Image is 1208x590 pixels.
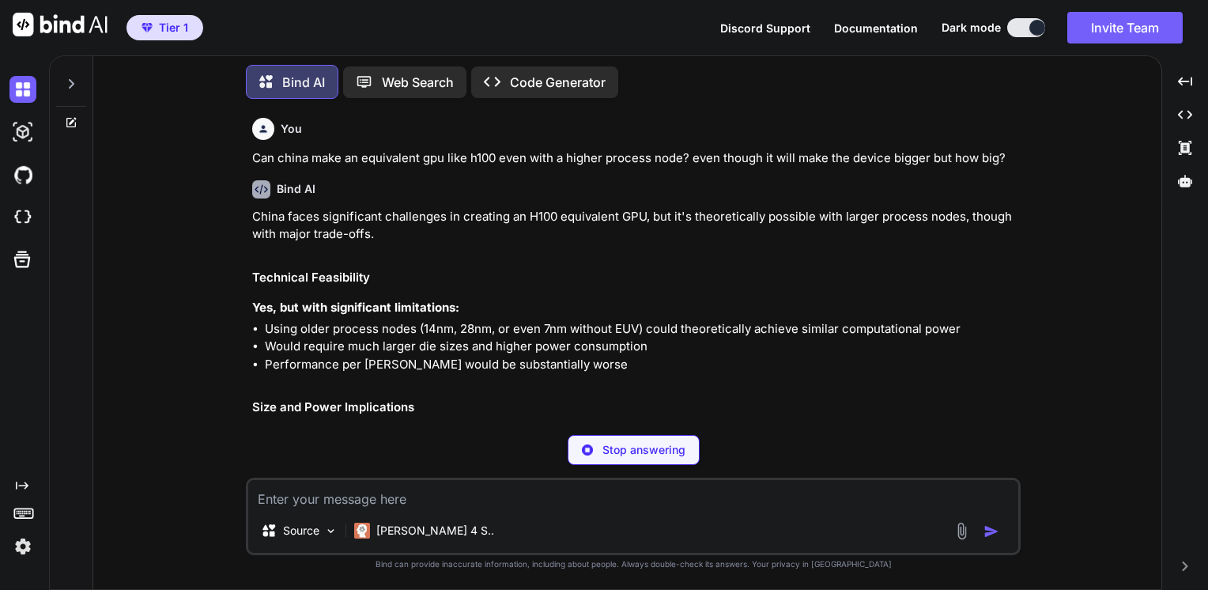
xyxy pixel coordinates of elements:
img: Bind AI [13,13,108,36]
strong: Yes, but with significant limitations: [252,300,459,315]
p: Bind can provide inaccurate information, including about people. Always double-check its answers.... [246,558,1021,570]
p: Can china make an equivalent gpu like h100 even with a higher process node? even though it will m... [252,149,1017,168]
img: settings [9,533,36,560]
p: Bind AI [282,73,325,92]
img: cloudideIcon [9,204,36,231]
button: Discord Support [720,20,810,36]
button: premiumTier 1 [126,15,203,40]
h2: Technical Feasibility [252,269,1017,287]
p: Stop answering [602,442,685,458]
span: Dark mode [942,20,1001,36]
button: Invite Team [1067,12,1183,43]
img: premium [142,23,153,32]
h6: You [281,121,302,137]
li: Would require much larger die sizes and higher power consumption [265,338,1017,356]
span: Discord Support [720,21,810,35]
button: Documentation [834,20,918,36]
li: Performance per [PERSON_NAME] would be substantially worse [265,356,1017,374]
img: Claude 4 Sonnet [354,523,370,539]
img: githubDark [9,161,36,188]
p: China faces significant challenges in creating an H100 equivalent GPU, but it's theoretically pos... [252,208,1017,244]
li: Using older process nodes (14nm, 28nm, or even 7nm without EUV) could theoretically achieve simil... [265,320,1017,338]
span: Tier 1 [159,20,188,36]
span: Documentation [834,21,918,35]
img: Pick Models [324,524,338,538]
img: darkAi-studio [9,119,36,146]
p: Web Search [382,73,454,92]
p: Code Generator [510,73,606,92]
p: Source [283,523,319,539]
img: darkChat [9,76,36,103]
h6: Bind AI [277,181,315,197]
img: attachment [953,522,971,540]
img: icon [983,524,999,539]
h2: Size and Power Implications [252,399,1017,417]
p: [PERSON_NAME] 4 S.. [376,523,494,539]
